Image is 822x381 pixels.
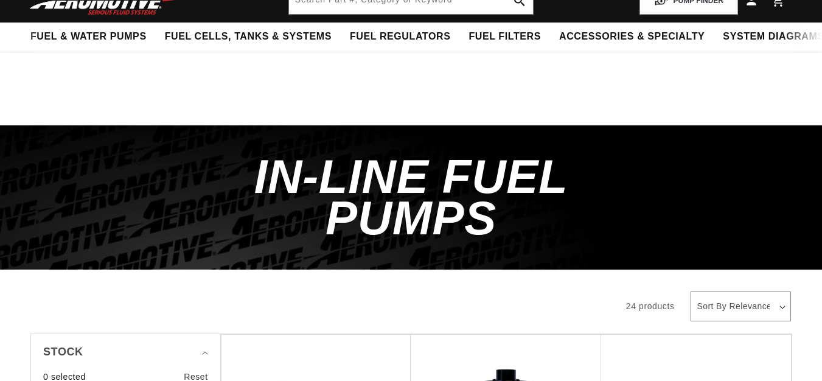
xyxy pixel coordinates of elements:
summary: Fuel & Water Pumps [21,23,156,51]
summary: Fuel Cells, Tanks & Systems [156,23,341,51]
span: Fuel Cells, Tanks & Systems [165,30,332,43]
span: Accessories & Specialty [559,30,705,43]
summary: Accessories & Specialty [550,23,714,51]
span: Fuel Regulators [350,30,450,43]
summary: Fuel Regulators [341,23,459,51]
span: Fuel & Water Pumps [30,30,147,43]
span: Fuel Filters [468,30,541,43]
span: In-Line Fuel Pumps [254,150,568,245]
span: 24 products [626,301,675,311]
span: Stock [43,343,83,361]
summary: Stock (0 selected) [43,334,208,370]
summary: Fuel Filters [459,23,550,51]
